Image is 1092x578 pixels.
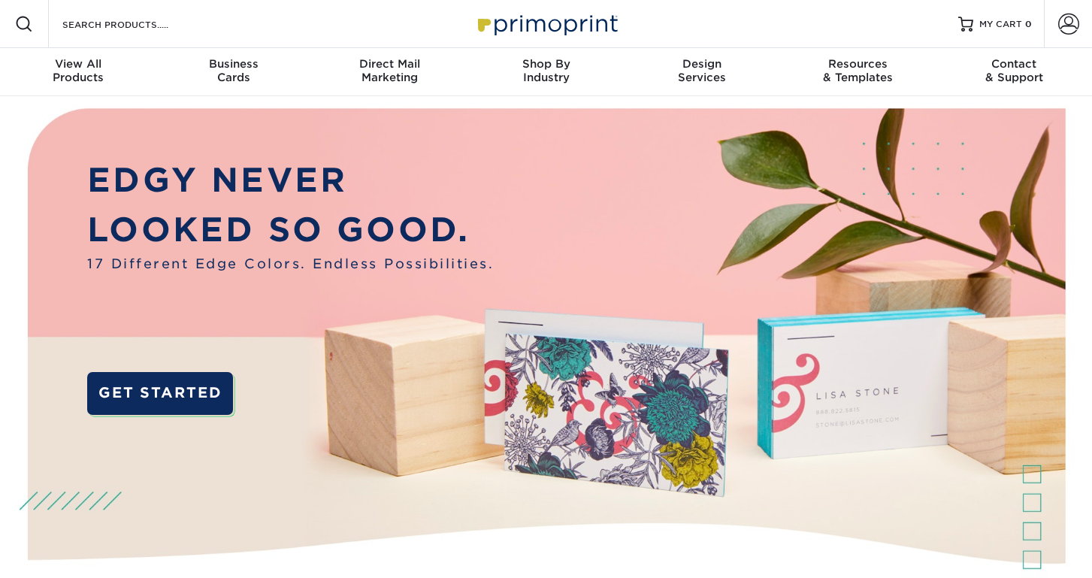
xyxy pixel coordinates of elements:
span: Resources [780,57,936,71]
span: Direct Mail [312,57,468,71]
p: EDGY NEVER [87,156,494,204]
span: MY CART [979,18,1022,31]
input: SEARCH PRODUCTS..... [61,15,207,33]
div: Cards [156,57,313,84]
span: Shop By [468,57,625,71]
div: Services [624,57,780,84]
div: & Support [936,57,1092,84]
span: Design [624,57,780,71]
a: DesignServices [624,48,780,96]
a: Resources& Templates [780,48,936,96]
a: Direct MailMarketing [312,48,468,96]
span: 17 Different Edge Colors. Endless Possibilities. [87,254,494,274]
img: Primoprint [471,8,622,40]
div: Industry [468,57,625,84]
div: & Templates [780,57,936,84]
div: Marketing [312,57,468,84]
a: BusinessCards [156,48,313,96]
span: Contact [936,57,1092,71]
span: 0 [1025,19,1032,29]
a: GET STARTED [87,372,233,415]
span: Business [156,57,313,71]
a: Contact& Support [936,48,1092,96]
p: LOOKED SO GOOD. [87,205,494,254]
a: Shop ByIndustry [468,48,625,96]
